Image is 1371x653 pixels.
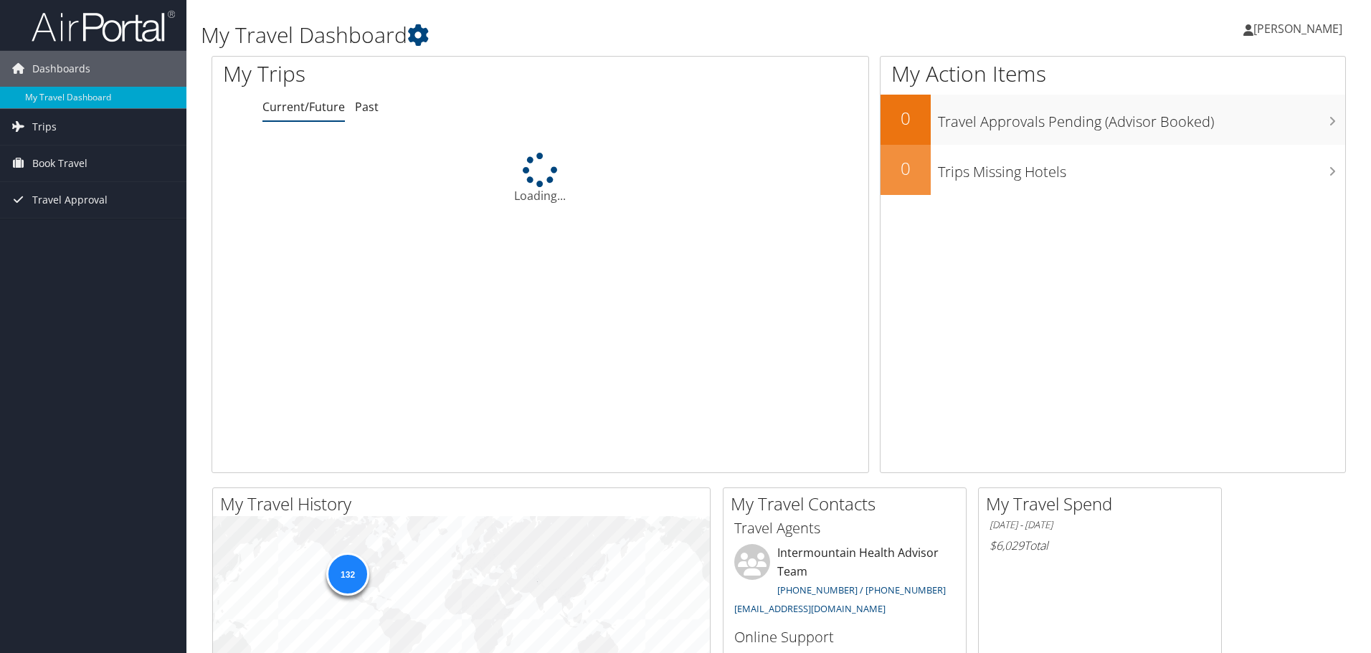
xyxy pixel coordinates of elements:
[881,106,931,130] h2: 0
[220,492,710,516] h2: My Travel History
[731,492,966,516] h2: My Travel Contacts
[881,95,1345,145] a: 0Travel Approvals Pending (Advisor Booked)
[990,538,1024,553] span: $6,029
[938,105,1345,132] h3: Travel Approvals Pending (Advisor Booked)
[32,51,90,87] span: Dashboards
[938,155,1345,182] h3: Trips Missing Hotels
[32,146,87,181] span: Book Travel
[355,99,379,115] a: Past
[734,518,955,538] h3: Travel Agents
[881,145,1345,195] a: 0Trips Missing Hotels
[262,99,345,115] a: Current/Future
[1253,21,1342,37] span: [PERSON_NAME]
[326,553,369,596] div: 132
[881,59,1345,89] h1: My Action Items
[734,627,955,647] h3: Online Support
[881,156,931,181] h2: 0
[727,544,962,621] li: Intermountain Health Advisor Team
[32,109,57,145] span: Trips
[990,518,1210,532] h6: [DATE] - [DATE]
[32,182,108,218] span: Travel Approval
[734,602,886,615] a: [EMAIL_ADDRESS][DOMAIN_NAME]
[986,492,1221,516] h2: My Travel Spend
[777,583,946,596] a: [PHONE_NUMBER] / [PHONE_NUMBER]
[223,59,584,89] h1: My Trips
[990,538,1210,553] h6: Total
[212,153,868,204] div: Loading...
[32,9,175,43] img: airportal-logo.png
[1243,7,1357,50] a: [PERSON_NAME]
[201,20,972,50] h1: My Travel Dashboard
